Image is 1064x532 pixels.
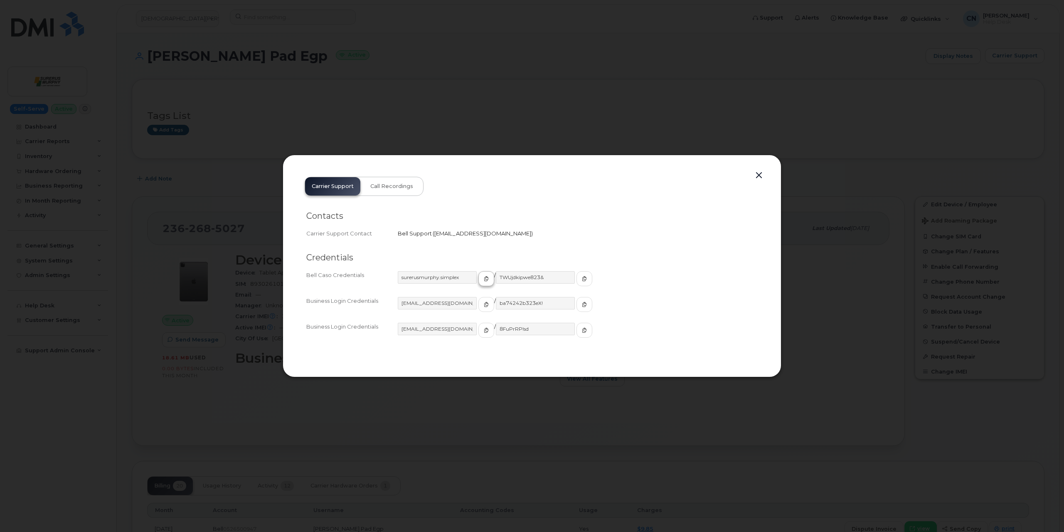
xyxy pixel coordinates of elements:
[398,271,758,294] div: /
[398,323,758,345] div: /
[306,252,758,263] h2: Credentials
[478,297,494,312] button: copy to clipboard
[398,230,432,237] span: Bell Support
[306,323,398,345] div: Business Login Credentials
[306,230,398,238] div: Carrier Support Contact
[478,271,494,286] button: copy to clipboard
[576,323,592,338] button: copy to clipboard
[398,297,758,319] div: /
[434,230,531,237] span: [EMAIL_ADDRESS][DOMAIN_NAME]
[576,271,592,286] button: copy to clipboard
[370,183,413,190] span: Call Recordings
[478,323,494,338] button: copy to clipboard
[306,297,398,319] div: Business Login Credentials
[576,297,592,312] button: copy to clipboard
[306,211,758,221] h2: Contacts
[306,271,398,294] div: Bell Caso Credentials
